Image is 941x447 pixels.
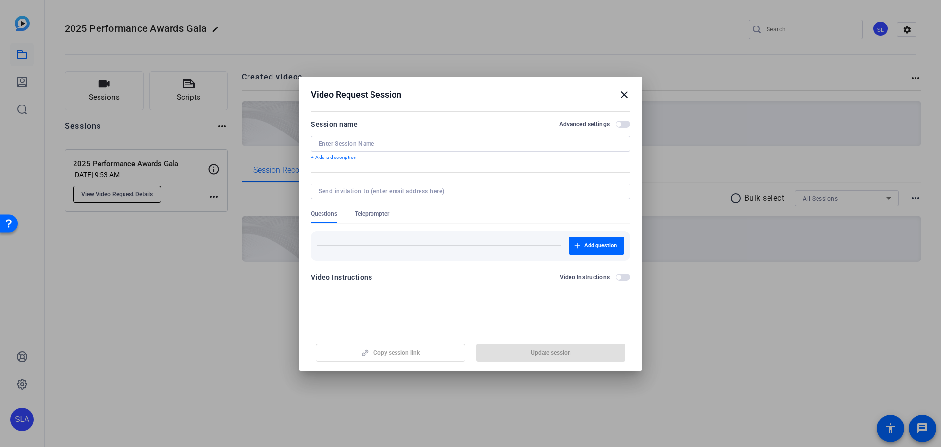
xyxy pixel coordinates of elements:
input: Enter Session Name [319,140,622,148]
div: Video Instructions [311,271,372,283]
span: Add question [584,242,617,250]
input: Send invitation to (enter email address here) [319,187,619,195]
div: Session name [311,118,358,130]
h2: Advanced settings [559,120,610,128]
mat-icon: close [619,89,630,101]
span: Teleprompter [355,210,389,218]
span: Questions [311,210,337,218]
button: Add question [569,237,624,255]
div: Video Request Session [311,89,630,101]
h2: Video Instructions [560,273,610,281]
p: + Add a description [311,154,630,161]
